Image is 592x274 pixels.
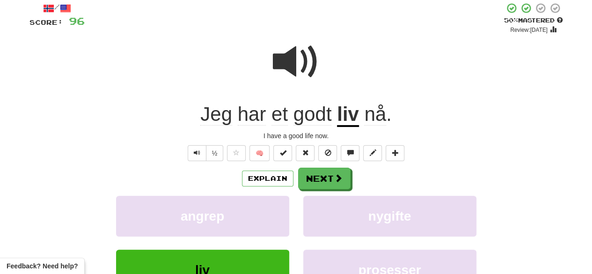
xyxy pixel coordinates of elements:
span: har [238,103,266,126]
button: Set this sentence to 100% Mastered (alt+m) [273,145,292,161]
span: 96 [69,15,85,27]
button: Favorite sentence (alt+f) [227,145,246,161]
span: angrep [181,209,224,223]
button: Discuss sentence (alt+u) [341,145,359,161]
span: . [359,103,392,126]
span: et [271,103,288,126]
button: Ignore sentence (alt+i) [318,145,337,161]
span: nå [364,103,386,126]
span: Score: [29,18,63,26]
button: Add to collection (alt+a) [386,145,404,161]
button: Explain [242,170,293,186]
u: liv [337,103,359,127]
button: 🧠 [249,145,270,161]
div: I have a good life now. [29,131,563,141]
button: Play sentence audio (ctl+space) [188,145,206,161]
button: ½ [206,145,224,161]
div: / [29,2,85,14]
button: Edit sentence (alt+d) [363,145,382,161]
span: godt [293,103,332,126]
button: nygifte [303,196,476,237]
span: Jeg [200,103,232,126]
button: Next [298,168,351,189]
div: Mastered [504,16,563,25]
button: Reset to 0% Mastered (alt+r) [296,145,314,161]
small: Review: [DATE] [510,27,548,33]
span: nygifte [368,209,411,223]
div: Text-to-speech controls [186,145,224,161]
span: Open feedback widget [7,261,78,271]
span: 50 % [504,16,518,24]
button: angrep [116,196,289,237]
